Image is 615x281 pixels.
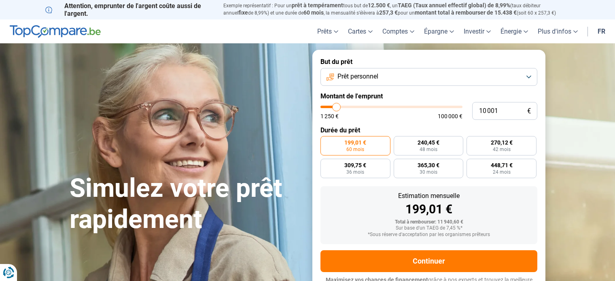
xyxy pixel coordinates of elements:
[327,203,531,215] div: 199,01 €
[491,140,513,145] span: 270,12 €
[320,58,537,66] label: But du prêt
[344,140,366,145] span: 199,01 €
[415,9,517,16] span: montant total à rembourser de 15.438 €
[459,19,496,43] a: Investir
[320,126,537,134] label: Durée du prêt
[533,19,583,43] a: Plus d'infos
[320,250,537,272] button: Continuer
[527,108,531,115] span: €
[10,25,101,38] img: TopCompare
[438,113,462,119] span: 100 000 €
[420,170,437,175] span: 30 mois
[327,193,531,199] div: Estimation mensuelle
[496,19,533,43] a: Énergie
[70,173,303,235] h1: Simulez votre prêt rapidement
[45,2,214,17] p: Attention, emprunter de l'argent coûte aussi de l'argent.
[398,2,510,9] span: TAEG (Taux annuel effectif global) de 8,99%
[493,170,511,175] span: 24 mois
[327,226,531,231] div: Sur base d'un TAEG de 7,45 %*
[418,162,439,168] span: 365,30 €
[327,232,531,238] div: *Sous réserve d'acceptation par les organismes prêteurs
[312,19,343,43] a: Prêts
[337,72,378,81] span: Prêt personnel
[303,9,324,16] span: 60 mois
[320,68,537,86] button: Prêt personnel
[493,147,511,152] span: 42 mois
[320,113,339,119] span: 1 250 €
[420,147,437,152] span: 48 mois
[238,9,248,16] span: fixe
[343,19,377,43] a: Cartes
[368,2,390,9] span: 12.500 €
[418,140,439,145] span: 240,45 €
[593,19,610,43] a: fr
[320,92,537,100] label: Montant de l'emprunt
[346,170,364,175] span: 36 mois
[223,2,570,17] p: Exemple représentatif : Pour un tous but de , un (taux débiteur annuel de 8,99%) et une durée de ...
[346,147,364,152] span: 60 mois
[344,162,366,168] span: 309,75 €
[327,219,531,225] div: Total à rembourser: 11 940,60 €
[491,162,513,168] span: 448,71 €
[377,19,419,43] a: Comptes
[292,2,343,9] span: prêt à tempérament
[379,9,398,16] span: 257,3 €
[419,19,459,43] a: Épargne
